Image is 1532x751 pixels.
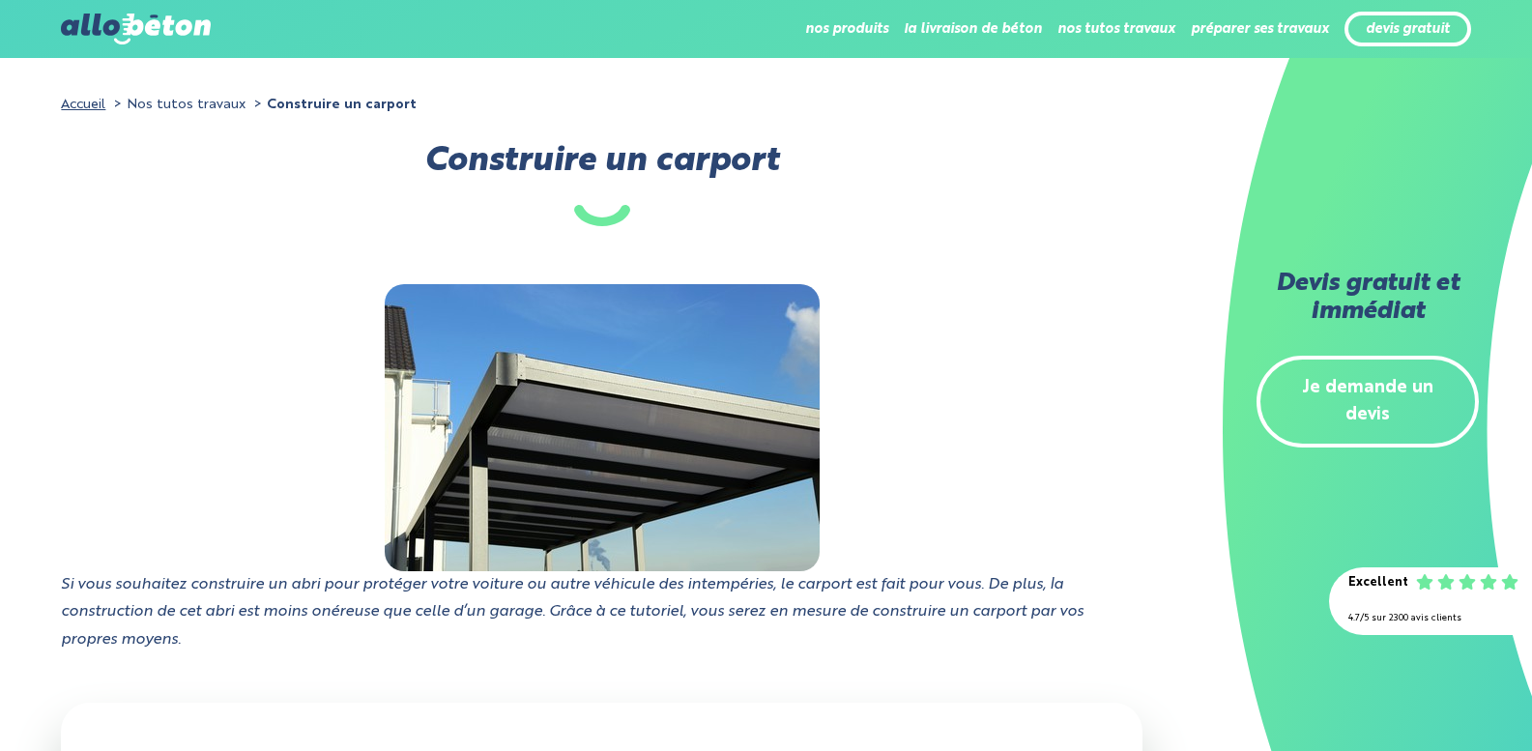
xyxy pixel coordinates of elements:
h1: Construire un carport [61,148,1142,226]
img: allobéton [61,14,210,44]
div: Excellent [1348,569,1408,597]
h2: Devis gratuit et immédiat [1257,271,1479,327]
i: Si vous souhaitez construire un abri pour protéger votre voiture ou autre véhicule des intempérie... [61,577,1084,649]
a: Accueil [61,98,105,111]
li: nos tutos travaux [1057,6,1175,52]
li: préparer ses travaux [1191,6,1329,52]
li: Construire un carport [249,91,417,119]
img: Carport [385,284,820,571]
a: Je demande un devis [1257,356,1479,448]
li: nos produits [805,6,888,52]
a: devis gratuit [1366,21,1450,38]
li: la livraison de béton [904,6,1042,52]
div: 4.7/5 sur 2300 avis clients [1348,605,1513,633]
li: Nos tutos travaux [109,91,246,119]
